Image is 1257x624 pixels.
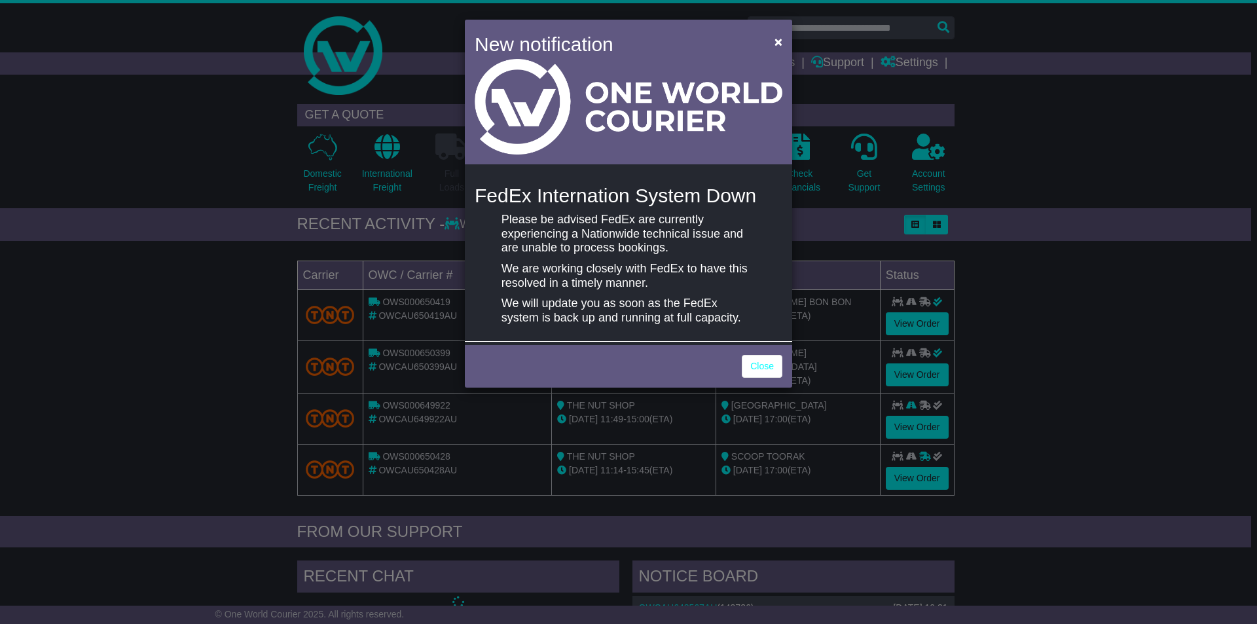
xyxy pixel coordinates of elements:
img: Light [475,59,782,155]
p: We are working closely with FedEx to have this resolved in a timely manner. [501,262,756,290]
button: Close [768,28,789,55]
p: Please be advised FedEx are currently experiencing a Nationwide technical issue and are unable to... [501,213,756,255]
a: Close [742,355,782,378]
span: × [774,34,782,49]
p: We will update you as soon as the FedEx system is back up and running at full capacity. [501,297,756,325]
h4: FedEx Internation System Down [475,185,782,206]
h4: New notification [475,29,756,59]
